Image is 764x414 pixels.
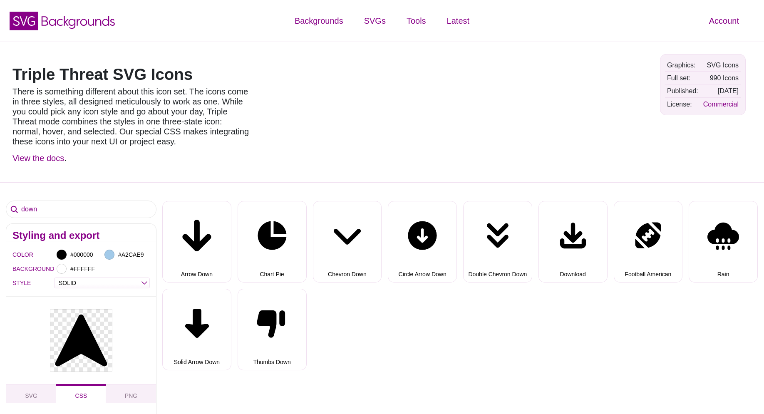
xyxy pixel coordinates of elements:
label: STYLE [12,278,23,288]
td: Published: [665,85,700,97]
h2: Styling and export [12,232,150,239]
a: Commercial [703,101,739,108]
button: Circle Arrow Down [388,201,457,283]
button: Rain [689,201,758,283]
button: PNG [106,384,156,403]
button: Chevron Down [313,201,382,283]
td: 990 Icons [701,72,741,84]
a: Tools [396,8,437,33]
input: Search Icons [6,201,156,218]
button: Solid Arrow Down [162,289,231,370]
button: Download [538,201,608,283]
button: SVG [6,384,56,403]
td: Graphics: [665,59,700,71]
button: Thumbs Down [238,289,307,370]
a: Latest [437,8,480,33]
span: PNG [125,392,137,399]
button: Double Chevron Down [463,201,532,283]
td: Full set: [665,72,700,84]
label: COLOR [12,249,23,260]
button: Arrow Down [162,201,231,283]
button: Chart Pie [238,201,307,283]
h1: Triple Threat SVG Icons [12,67,250,82]
a: SVGs [354,8,396,33]
button: Football American [614,201,683,283]
p: . [12,153,250,163]
a: Account [699,8,749,33]
p: There is something different about this icon set. The icons come in three styles, all designed me... [12,87,250,146]
td: License: [665,98,700,110]
span: SVG [25,392,37,399]
a: View the docs [12,154,64,163]
label: BACKGROUND [12,263,23,274]
td: [DATE] [701,85,741,97]
td: SVG Icons [701,59,741,71]
a: Backgrounds [284,8,354,33]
